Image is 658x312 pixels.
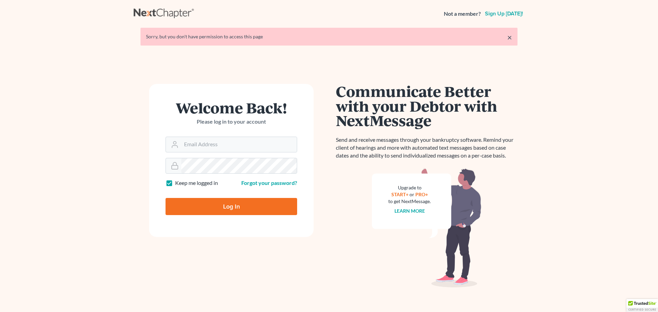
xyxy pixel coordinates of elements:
a: Forgot your password? [241,179,297,186]
div: TrustedSite Certified [626,299,658,312]
a: START+ [391,191,409,197]
a: × [507,33,512,41]
a: PRO+ [415,191,428,197]
a: Learn more [394,208,425,214]
h1: Welcome Back! [166,100,297,115]
span: or [410,191,414,197]
input: Log In [166,198,297,215]
h1: Communicate Better with your Debtor with NextMessage [336,84,517,128]
div: Sorry, but you don't have permission to access this page [146,33,512,40]
p: Send and receive messages through your bankruptcy software. Remind your client of hearings and mo... [336,136,517,160]
div: Upgrade to [388,184,431,191]
p: Please log in to your account [166,118,297,126]
div: to get NextMessage. [388,198,431,205]
a: Sign up [DATE]! [484,11,524,16]
label: Keep me logged in [175,179,218,187]
input: Email Address [181,137,297,152]
img: nextmessage_bg-59042aed3d76b12b5cd301f8e5b87938c9018125f34e5fa2b7a6b67550977c72.svg [372,168,482,288]
strong: Not a member? [444,10,481,18]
